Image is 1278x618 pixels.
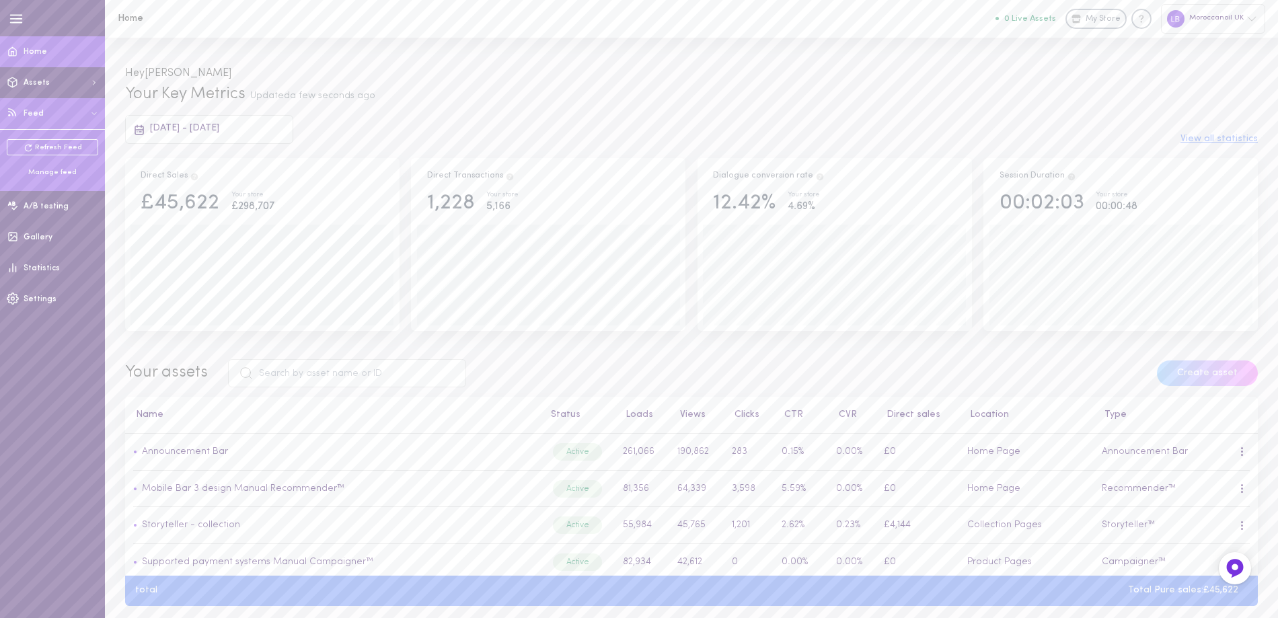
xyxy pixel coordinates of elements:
td: 190,862 [669,434,724,471]
a: Mobile Bar 3 design Manual Recommender™ [137,484,344,494]
span: Updated a few seconds ago [250,91,375,101]
span: Gallery [24,233,52,241]
div: total [125,586,167,595]
span: • [133,447,137,457]
td: 0.00% [828,544,876,581]
div: 4.69% [788,198,820,215]
span: Announcement Bar [1102,447,1188,457]
span: Total transactions from users who clicked on a product through Dialogue assets, and purchased the... [505,171,515,180]
td: 2.62% [774,507,828,544]
td: 81,356 [615,470,669,507]
span: My Store [1086,13,1121,26]
div: Active [553,553,602,571]
button: Create asset [1157,360,1258,386]
span: The percentage of users who interacted with one of Dialogue`s assets and ended up purchasing in t... [815,171,825,180]
td: 261,066 [615,434,669,471]
div: Your store [231,192,274,199]
div: Total Pure sales: £45,622 [1118,586,1248,595]
button: Status [544,410,580,420]
input: Search by asset name or ID [228,359,466,387]
button: View all statistics [1180,134,1258,144]
span: Product Pages [967,557,1032,567]
button: Location [963,410,1009,420]
div: £298,707 [231,198,274,215]
div: Knowledge center [1131,9,1152,29]
div: 00:02:03 [1000,192,1084,215]
span: Direct Sales are the result of users clicking on a product and then purchasing the exact same pro... [190,171,199,180]
button: Views [673,410,706,420]
span: Track how your session duration increase once users engage with your Assets [1067,171,1076,180]
span: Feed [24,110,44,118]
div: Direct Transactions [427,170,515,182]
td: 82,934 [615,544,669,581]
button: Direct sales [880,410,940,420]
button: Clicks [728,410,759,420]
td: 0.00% [828,470,876,507]
span: Home Page [967,447,1020,457]
div: 1,228 [427,192,475,215]
span: Campaigner™ [1102,557,1166,567]
a: Storyteller - collection [137,520,240,530]
button: CVR [832,410,857,420]
div: Active [553,480,602,498]
a: Supported payment systems Manual Campaigner™ [137,557,373,567]
a: Storyteller - collection [142,520,240,530]
span: Assets [24,79,50,87]
div: Your store [788,192,820,199]
button: 0 Live Assets [995,14,1056,23]
span: • [133,484,137,494]
div: Dialogue conversion rate [713,170,825,182]
span: • [133,557,137,567]
span: Storyteller™ [1102,520,1155,530]
button: Type [1098,410,1127,420]
a: Announcement Bar [137,447,228,457]
span: Hey [PERSON_NAME] [125,68,231,79]
div: 00:00:48 [1096,198,1137,215]
td: 0.00% [774,544,828,581]
div: £45,622 [141,192,219,215]
td: 3,598 [724,470,774,507]
span: Recommender™ [1102,484,1176,494]
a: Announcement Bar [142,447,228,457]
div: Direct Sales [141,170,199,182]
td: 64,339 [669,470,724,507]
span: Home [24,48,47,56]
div: 12.42% [713,192,776,215]
div: 5,166 [486,198,519,215]
span: Collection Pages [967,520,1042,530]
div: Active [553,516,602,534]
td: 42,612 [669,544,724,581]
a: Supported payment systems Manual Campaigner™ [142,557,373,567]
td: 0.15% [774,434,828,471]
td: £0 [876,544,960,581]
td: £4,144 [876,507,960,544]
a: My Store [1065,9,1127,29]
td: 0.00% [828,434,876,471]
div: Moroccanoil UK [1161,4,1265,33]
div: Your store [1096,192,1137,199]
div: Active [553,443,602,461]
td: 5.59% [774,470,828,507]
h1: Home [118,13,340,24]
span: Your Key Metrics [125,86,246,102]
span: Settings [24,295,57,303]
td: 55,984 [615,507,669,544]
td: 0 [724,544,774,581]
div: Manage feed [7,167,98,178]
span: • [133,520,137,530]
button: Name [129,410,163,420]
td: £0 [876,434,960,471]
span: [DATE] - [DATE] [150,123,219,133]
span: Statistics [24,264,60,272]
button: Loads [619,410,653,420]
a: Mobile Bar 3 design Manual Recommender™ [142,484,344,494]
a: 0 Live Assets [995,14,1065,24]
span: Home Page [967,484,1020,494]
td: £0 [876,470,960,507]
div: Session Duration [1000,170,1076,182]
td: 283 [724,434,774,471]
span: Your assets [125,364,208,381]
td: 45,765 [669,507,724,544]
a: Refresh Feed [7,139,98,155]
button: CTR [778,410,803,420]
